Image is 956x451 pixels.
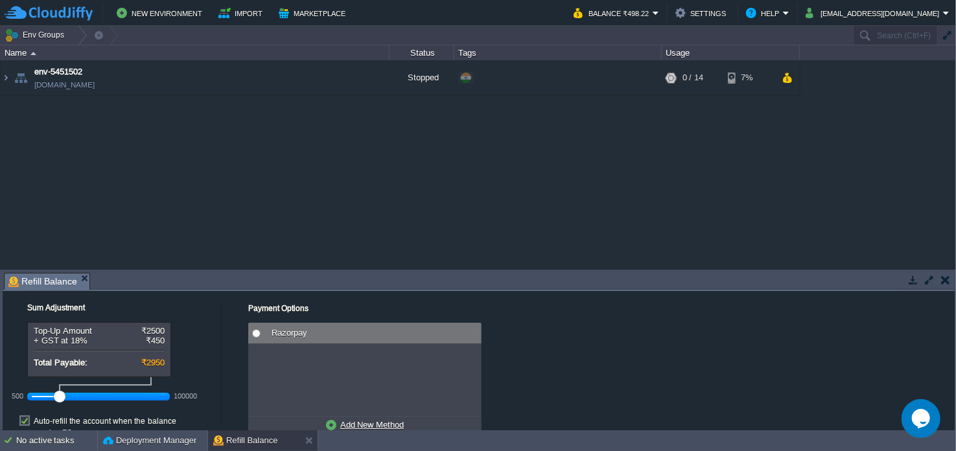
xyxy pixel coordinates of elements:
[218,5,267,21] button: Import
[34,326,165,336] div: Top-Up Amount
[117,5,206,21] button: New Environment
[455,45,661,60] div: Tags
[728,60,770,95] div: 7%
[746,5,783,21] button: Help
[8,273,77,290] span: Refill Balance
[390,45,454,60] div: Status
[662,45,799,60] div: Usage
[574,5,653,21] button: Balance ₹498.22
[390,60,454,95] div: Stopped
[248,304,309,313] label: Payment Options
[1,45,389,60] div: Name
[34,78,95,91] a: [DOMAIN_NAME]
[34,336,165,345] div: + GST at 18%
[340,420,404,430] u: Add New Method
[10,303,85,312] label: Sum Adjustment
[5,5,93,21] img: CloudJiffy
[12,60,30,95] img: AMDAwAAAACH5BAEAAAAALAAAAAABAAEAAAICRAEAOw==
[902,399,943,438] iframe: chat widget
[806,5,943,21] button: [EMAIL_ADDRESS][DOMAIN_NAME]
[30,52,36,55] img: AMDAwAAAACH5BAEAAAAALAAAAAABAAEAAAICRAEAOw==
[62,428,72,437] span: ₹0
[213,434,278,447] button: Refill Balance
[141,326,165,336] span: ₹2500
[279,5,349,21] button: Marketplace
[12,392,23,400] div: 500
[682,60,703,95] div: 0 / 14
[675,5,730,21] button: Settings
[323,417,407,433] a: Add New Method
[141,358,165,367] span: ₹2950
[103,434,196,447] button: Deployment Manager
[174,392,197,400] div: 100000
[268,328,307,338] span: Razorpay
[34,415,215,439] label: Auto-refill the account when the balance reaches
[1,60,11,95] img: AMDAwAAAACH5BAEAAAAALAAAAAABAAEAAAICRAEAOw==
[34,65,82,78] a: env-5451502
[16,430,97,451] div: No active tasks
[34,358,165,367] div: Total Payable:
[5,26,69,44] button: Env Groups
[146,336,165,345] span: ₹450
